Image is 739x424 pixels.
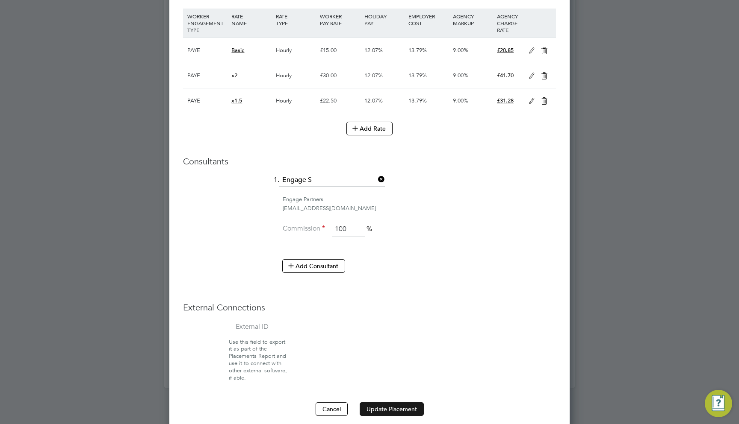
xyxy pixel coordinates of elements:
[185,63,229,88] div: PAYE
[367,225,372,233] span: %
[362,9,406,31] div: HOLIDAY PAY
[316,402,348,416] button: Cancel
[283,195,556,204] div: Engage Partners
[497,97,514,104] span: £31.28
[346,122,393,135] button: Add Rate
[279,174,385,187] input: Search for...
[183,174,556,195] li: 1.
[229,9,273,31] div: RATE NAME
[705,390,732,417] button: Engage Resource Center
[283,204,556,213] div: [EMAIL_ADDRESS][DOMAIN_NAME]
[318,88,362,113] div: £22.50
[364,97,383,104] span: 12.07%
[231,97,242,104] span: x1.5
[495,9,524,38] div: AGENCY CHARGE RATE
[453,72,468,79] span: 9.00%
[453,97,468,104] span: 9.00%
[318,38,362,63] div: £15.00
[282,259,345,273] button: Add Consultant
[408,97,427,104] span: 13.79%
[183,322,269,331] label: External ID
[406,9,450,31] div: EMPLOYER COST
[185,88,229,113] div: PAYE
[453,47,468,54] span: 9.00%
[274,38,318,63] div: Hourly
[497,47,514,54] span: £20.85
[229,338,287,381] span: Use this field to export it as part of the Placements Report and use it to connect with other ext...
[185,38,229,63] div: PAYE
[282,224,325,233] label: Commission
[183,156,556,167] h3: Consultants
[360,402,424,416] button: Update Placement
[183,302,556,313] h3: External Connections
[231,47,244,54] span: Basic
[274,63,318,88] div: Hourly
[274,9,318,31] div: RATE TYPE
[497,72,514,79] span: £41.70
[364,47,383,54] span: 12.07%
[274,88,318,113] div: Hourly
[451,9,495,31] div: AGENCY MARKUP
[318,9,362,31] div: WORKER PAY RATE
[408,72,427,79] span: 13.79%
[408,47,427,54] span: 13.79%
[231,72,237,79] span: x2
[318,63,362,88] div: £30.00
[364,72,383,79] span: 12.07%
[185,9,229,38] div: WORKER ENGAGEMENT TYPE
